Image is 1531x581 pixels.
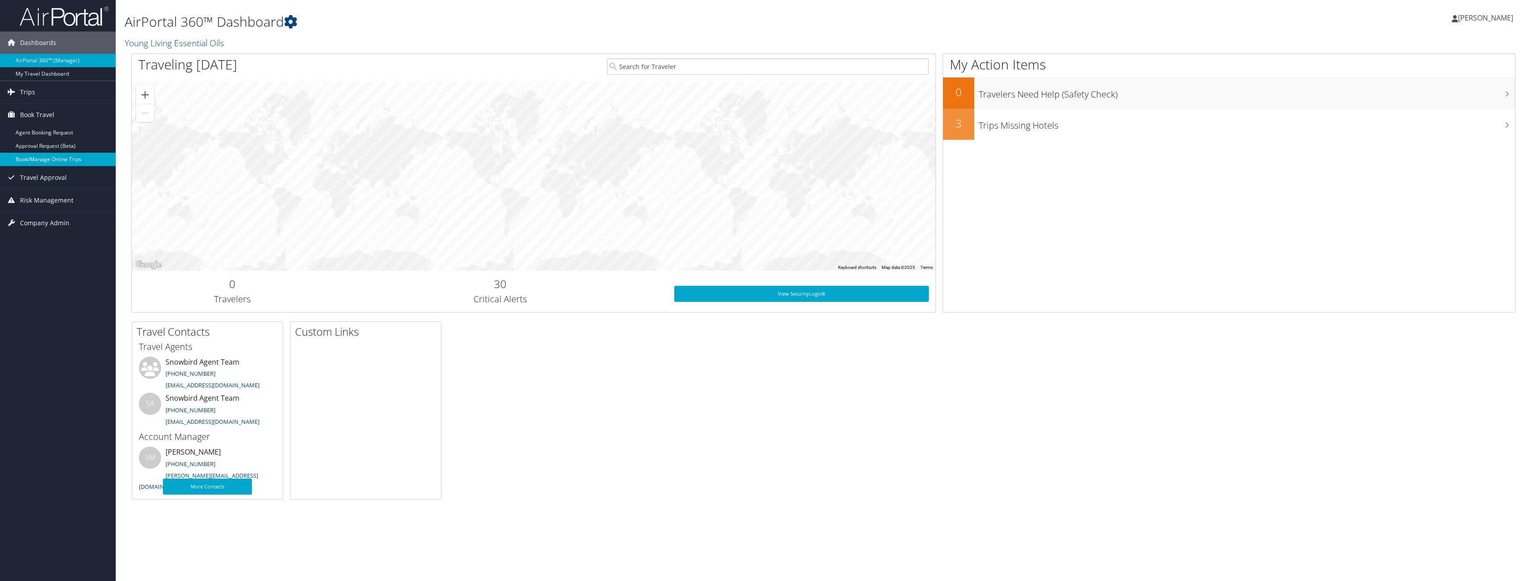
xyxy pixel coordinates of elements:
[139,341,276,353] h3: Travel Agents
[943,85,974,100] h2: 0
[125,37,226,49] a: Young Living Essential Oils
[20,189,73,211] span: Risk Management
[674,286,929,302] a: View SecurityLogic®
[943,55,1515,74] h1: My Action Items
[134,393,280,429] li: Snowbird Agent Team
[943,109,1515,140] a: 3Trips Missing Hotels
[166,418,259,426] a: [EMAIL_ADDRESS][DOMAIN_NAME]
[20,81,35,103] span: Trips
[20,212,69,234] span: Company Admin
[136,86,154,104] button: Zoom in
[134,259,163,271] img: Google
[20,32,56,54] span: Dashboards
[20,6,109,27] img: airportal-logo.png
[20,167,67,189] span: Travel Approval
[20,104,54,126] span: Book Travel
[339,293,660,305] h3: Critical Alerts
[138,293,326,305] h3: Travelers
[166,370,215,378] a: [PHONE_NUMBER]
[882,265,915,270] span: Map data ©2025
[138,276,326,292] h2: 0
[139,471,258,491] a: [PERSON_NAME][EMAIL_ADDRESS][DOMAIN_NAME]
[125,12,1056,31] h1: AirPortal 360™ Dashboard
[163,479,252,495] a: More Contacts
[134,357,280,393] li: Snowbird Agent Team
[607,58,928,75] input: Search for Traveler
[1458,13,1513,23] span: [PERSON_NAME]
[166,406,215,414] a: [PHONE_NUMBER]
[139,393,161,415] div: SA
[138,55,237,74] h1: Traveling [DATE]
[920,265,933,270] a: Terms (opens in new tab)
[943,116,974,131] h2: 3
[136,104,154,122] button: Zoom out
[1452,4,1522,31] a: [PERSON_NAME]
[838,264,876,271] button: Keyboard shortcuts
[166,381,259,389] a: [EMAIL_ADDRESS][DOMAIN_NAME]
[295,324,441,339] h2: Custom Links
[339,276,660,292] h2: 30
[134,259,163,271] a: Open this area in Google Maps (opens a new window)
[979,84,1515,101] h3: Travelers Need Help (Safety Check)
[979,115,1515,132] h3: Trips Missing Hotels
[139,447,161,469] div: SM
[139,431,276,443] h3: Account Manager
[134,447,280,494] li: [PERSON_NAME]
[943,77,1515,109] a: 0Travelers Need Help (Safety Check)
[137,324,283,339] h2: Travel Contacts
[166,460,215,468] a: [PHONE_NUMBER]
